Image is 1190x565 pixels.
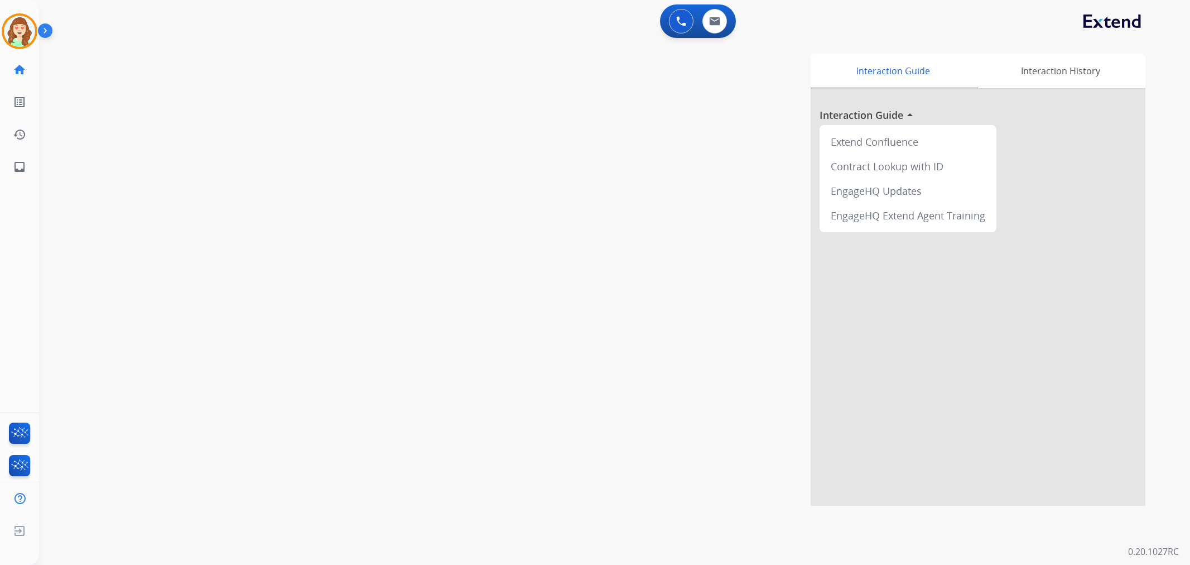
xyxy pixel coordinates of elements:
mat-icon: inbox [13,160,26,174]
mat-icon: list_alt [13,95,26,109]
div: EngageHQ Updates [824,179,992,203]
div: Extend Confluence [824,130,992,154]
div: Interaction History [975,54,1145,88]
div: EngageHQ Extend Agent Training [824,203,992,228]
div: Interaction Guide [811,54,975,88]
mat-icon: history [13,128,26,141]
img: avatar [4,16,35,47]
p: 0.20.1027RC [1128,545,1179,558]
mat-icon: home [13,63,26,76]
div: Contract Lookup with ID [824,154,992,179]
